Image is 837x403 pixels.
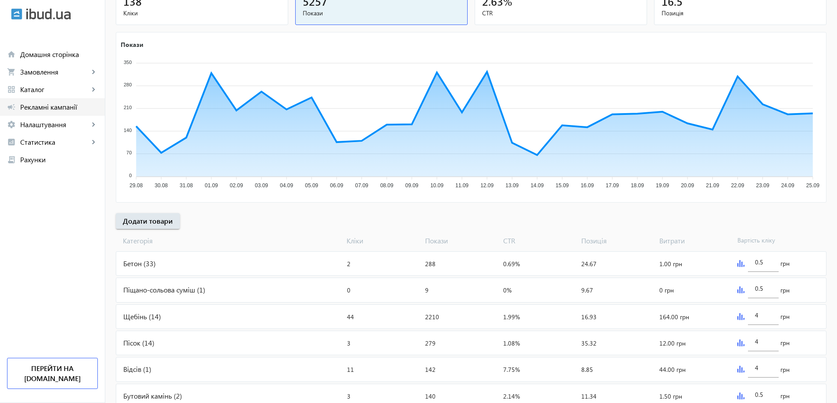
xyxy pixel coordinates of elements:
mat-icon: keyboard_arrow_right [89,85,98,94]
mat-icon: grid_view [7,85,16,94]
span: грн [780,259,790,268]
span: 0 грн [659,286,674,294]
mat-icon: receipt_long [7,155,16,164]
mat-icon: campaign [7,103,16,111]
span: 1.08% [503,339,520,347]
span: 9 [425,286,429,294]
mat-icon: settings [7,120,16,129]
span: 0% [503,286,511,294]
div: Піщано-сольова суміш (1) [116,278,343,302]
span: Позиція [662,9,819,18]
mat-icon: keyboard_arrow_right [89,138,98,146]
span: 2.14% [503,392,520,400]
span: грн [780,392,790,400]
button: Додати товари [116,213,180,229]
div: Бетон (33) [116,252,343,275]
span: 35.32 [581,339,597,347]
span: Витрати [656,236,734,246]
tspan: 08.09 [380,182,393,189]
span: 1.99% [503,313,520,321]
span: 288 [425,260,436,268]
mat-icon: shopping_cart [7,68,16,76]
span: 11 [347,365,354,374]
tspan: 280 [124,82,132,87]
div: Щебінь (14) [116,305,343,328]
tspan: 02.09 [230,182,243,189]
span: Вартість кліку [734,236,812,246]
span: 142 [425,365,436,374]
tspan: 31.08 [180,182,193,189]
span: Налаштування [20,120,89,129]
span: Покази [422,236,500,246]
tspan: 18.09 [631,182,644,189]
mat-icon: keyboard_arrow_right [89,120,98,129]
tspan: 15.09 [556,182,569,189]
tspan: 04.09 [280,182,293,189]
tspan: 10.09 [430,182,444,189]
span: 3 [347,392,351,400]
span: Рахунки [20,155,98,164]
span: 7.75% [503,365,520,374]
span: Кліки [343,236,421,246]
span: 279 [425,339,436,347]
span: 140 [425,392,436,400]
tspan: 29.08 [129,182,143,189]
tspan: 13.09 [505,182,519,189]
span: 1.00 грн [659,260,682,268]
tspan: 06.09 [330,182,343,189]
span: Каталог [20,85,89,94]
span: 12.00 грн [659,339,686,347]
img: graph.svg [737,313,744,320]
mat-icon: keyboard_arrow_right [89,68,98,76]
tspan: 11.09 [455,182,469,189]
span: Домашня сторінка [20,50,98,59]
span: Рекламні кампанії [20,103,98,111]
span: 44 [347,313,354,321]
span: Додати товари [123,216,173,226]
a: Перейти на [DOMAIN_NAME] [7,358,98,389]
tspan: 25.09 [806,182,819,189]
span: 1.50 грн [659,392,682,400]
mat-icon: analytics [7,138,16,146]
img: graph.svg [737,366,744,373]
tspan: 350 [124,59,132,64]
img: ibud_text.svg [26,8,71,20]
img: graph.svg [737,392,744,399]
tspan: 17.09 [606,182,619,189]
span: Категорія [116,236,343,246]
tspan: 23.09 [756,182,769,189]
span: Замовлення [20,68,89,76]
tspan: 07.09 [355,182,368,189]
div: Відсів (1) [116,357,343,381]
tspan: 21.09 [706,182,719,189]
tspan: 210 [124,105,132,110]
span: 24.67 [581,260,597,268]
tspan: 24.09 [781,182,794,189]
text: Покази [121,40,143,48]
span: 164.00 грн [659,313,689,321]
span: 8.85 [581,365,593,374]
tspan: 22.09 [731,182,744,189]
img: graph.svg [737,339,744,346]
span: 16.93 [581,313,597,321]
span: 3 [347,339,351,347]
span: 2210 [425,313,439,321]
tspan: 14.09 [530,182,544,189]
tspan: 01.09 [205,182,218,189]
span: 0.69% [503,260,520,268]
tspan: 09.09 [405,182,418,189]
span: 0 [347,286,351,294]
span: грн [780,365,790,374]
span: Кліки [123,9,281,18]
tspan: 140 [124,127,132,132]
span: 2 [347,260,351,268]
tspan: 70 [126,150,132,155]
span: Покази [303,9,460,18]
div: Пісок (14) [116,331,343,355]
tspan: 20.09 [681,182,694,189]
tspan: 0 [129,173,132,178]
span: грн [780,312,790,321]
img: graph.svg [737,286,744,293]
span: грн [780,339,790,347]
span: грн [780,286,790,295]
